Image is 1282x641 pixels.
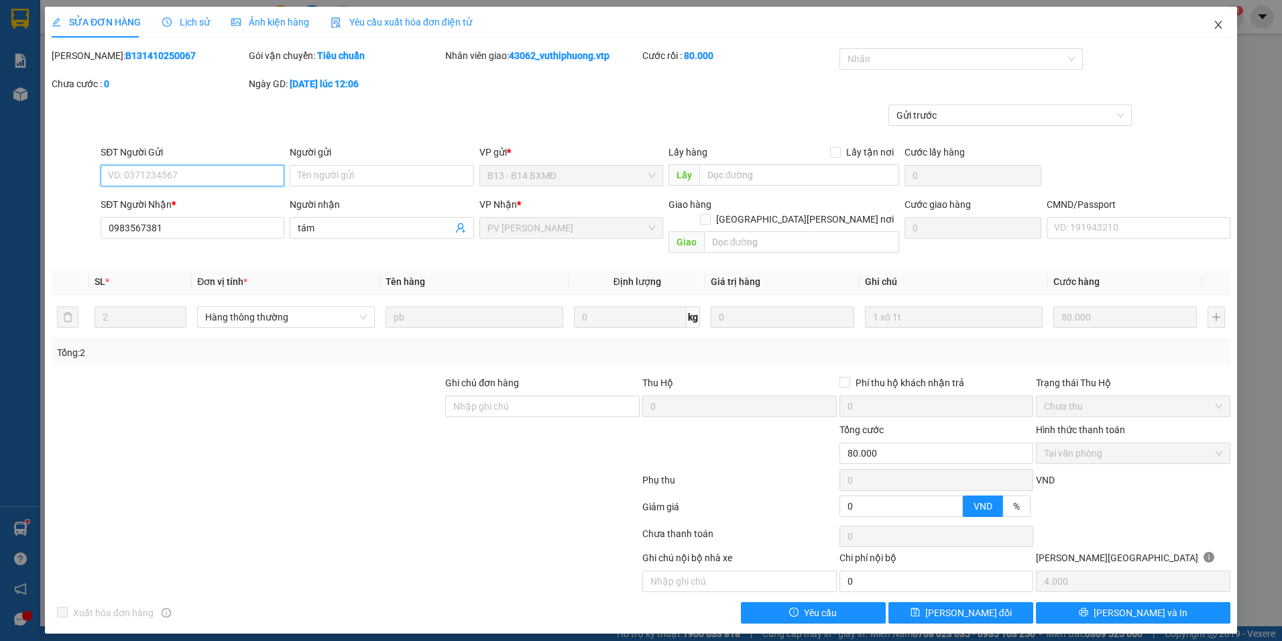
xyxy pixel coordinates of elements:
span: Yêu cầu [804,605,837,620]
span: Gửi trước [896,105,1124,125]
span: info-circle [162,608,171,618]
input: Dọc đường [699,164,900,186]
b: 43062_vuthiphuong.vtp [509,50,609,61]
input: 0 [711,306,854,328]
button: exclamation-circleYêu cầu [741,602,886,624]
div: Người gửi [290,145,473,160]
input: Ghi chú đơn hàng [445,396,640,417]
div: Tổng: 2 [57,345,495,360]
span: [PERSON_NAME] đổi [925,605,1012,620]
b: 0 [104,78,109,89]
span: VND [974,501,992,512]
span: picture [231,17,241,27]
div: Giảm giá [641,500,838,523]
div: CMND/Passport [1047,197,1230,212]
span: close [1213,19,1224,30]
span: Lịch sử [162,17,210,27]
span: % [1013,501,1020,512]
span: VND [1036,475,1055,485]
label: Cước giao hàng [905,199,971,210]
span: Phí thu hộ khách nhận trả [850,375,970,390]
input: Cước giao hàng [905,217,1041,239]
span: SỬA ĐƠN HÀNG [52,17,141,27]
div: [PERSON_NAME][GEOGRAPHIC_DATA] [1036,550,1230,571]
span: B13 - B14 BXMĐ [487,166,655,186]
span: printer [1079,607,1088,618]
div: Trạng thái Thu Hộ [1036,375,1230,390]
span: PV Nam Đong [487,218,655,238]
span: Chưa thu [1044,396,1222,416]
span: info-circle [1204,552,1214,563]
span: VP Nhận [479,199,517,210]
div: Chưa cước : [52,76,246,91]
span: clock-circle [162,17,172,27]
span: Giao hàng [668,199,711,210]
input: Nhập ghi chú [642,571,837,592]
label: Cước lấy hàng [905,147,965,158]
input: VD: Bàn, Ghế [386,306,563,328]
span: Giao [668,231,704,253]
span: Tại văn phòng [1044,443,1222,463]
div: [PERSON_NAME]: [52,48,246,63]
div: Ngày GD: [249,76,443,91]
div: Gói vận chuyển: [249,48,443,63]
span: Lấy [668,164,699,186]
label: Hình thức thanh toán [1036,424,1125,435]
span: [PERSON_NAME] và In [1094,605,1187,620]
span: Thu Hộ [642,377,673,388]
input: Cước lấy hàng [905,165,1041,186]
span: Giá trị hàng [711,276,760,287]
span: exclamation-circle [789,607,799,618]
div: Người nhận [290,197,473,212]
div: Nhân viên giao: [445,48,640,63]
span: Cước hàng [1053,276,1100,287]
button: delete [57,306,78,328]
img: icon [331,17,341,28]
input: Dọc đường [704,231,900,253]
button: plus [1208,306,1225,328]
span: Lấy tận nơi [841,145,899,160]
label: Ghi chú đơn hàng [445,377,519,388]
b: B131410250067 [125,50,196,61]
span: Định lượng [614,276,661,287]
div: Chi phí nội bộ [839,550,1034,571]
input: 0 [1053,306,1197,328]
span: Yêu cầu xuất hóa đơn điện tử [331,17,472,27]
span: Đơn vị tính [197,276,247,287]
span: kg [687,306,700,328]
span: Hàng thông thường [205,307,367,327]
div: Ghi chú nội bộ nhà xe [642,550,837,571]
span: Ảnh kiện hàng [231,17,309,27]
span: user-add [455,223,466,233]
span: Tên hàng [386,276,425,287]
div: Phụ thu [641,473,838,496]
th: Ghi chú [860,269,1048,295]
button: save[PERSON_NAME] đổi [888,602,1033,624]
div: Chưa thanh toán [641,526,838,550]
b: Tiêu chuẩn [317,50,365,61]
span: Xuất hóa đơn hàng [68,605,159,620]
div: SĐT Người Gửi [101,145,284,160]
div: Cước rồi : [642,48,837,63]
span: Tổng cước [839,424,884,435]
button: Close [1200,7,1237,44]
button: printer[PERSON_NAME] và In [1036,602,1230,624]
span: Lấy hàng [668,147,707,158]
span: SL [95,276,105,287]
span: [GEOGRAPHIC_DATA][PERSON_NAME] nơi [711,212,899,227]
b: [DATE] lúc 12:06 [290,78,359,89]
span: save [911,607,920,618]
div: SĐT Người Nhận [101,197,284,212]
b: 80.000 [684,50,713,61]
span: edit [52,17,61,27]
div: VP gửi [479,145,663,160]
input: Ghi Chú [865,306,1043,328]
